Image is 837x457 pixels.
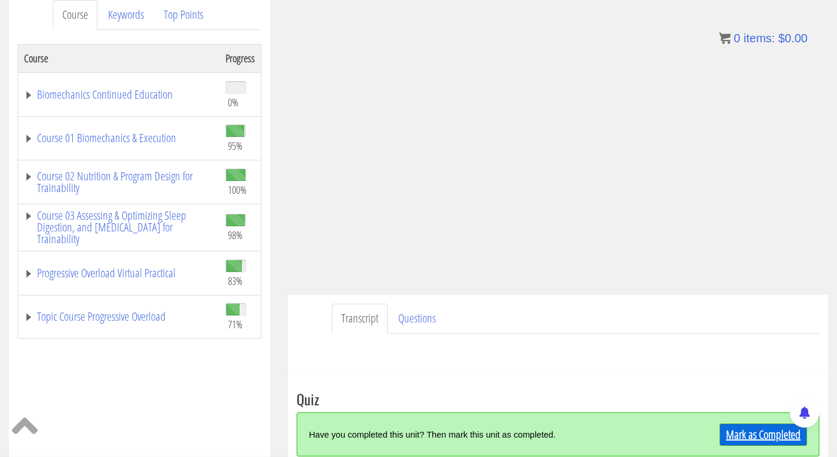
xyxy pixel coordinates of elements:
[228,183,247,196] span: 100%
[24,311,214,322] a: Topic Course Progressive Overload
[228,96,238,109] span: 0%
[18,44,220,72] th: Course
[220,44,261,72] th: Progress
[778,32,785,45] span: $
[228,139,243,152] span: 95%
[297,391,819,406] h3: Quiz
[332,304,388,334] a: Transcript
[719,32,731,44] img: icon11.png
[228,228,243,241] span: 98%
[389,304,445,334] a: Questions
[24,170,214,194] a: Course 02 Nutrition & Program Design for Trainability
[24,132,214,144] a: Course 01 Biomechanics & Execution
[778,32,808,45] bdi: 0.00
[24,89,214,100] a: Biomechanics Continued Education
[744,32,775,45] span: items:
[734,32,740,45] span: 0
[719,32,808,45] a: 0 items: $0.00
[228,318,243,331] span: 71%
[24,267,214,279] a: Progressive Overload Virtual Practical
[228,274,243,287] span: 83%
[309,422,677,447] div: Have you completed this unit? Then mark this unit as completed.
[24,210,214,245] a: Course 03 Assessing & Optimizing Sleep Digestion, and [MEDICAL_DATA] for Trainability
[720,424,807,446] a: Mark as Completed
